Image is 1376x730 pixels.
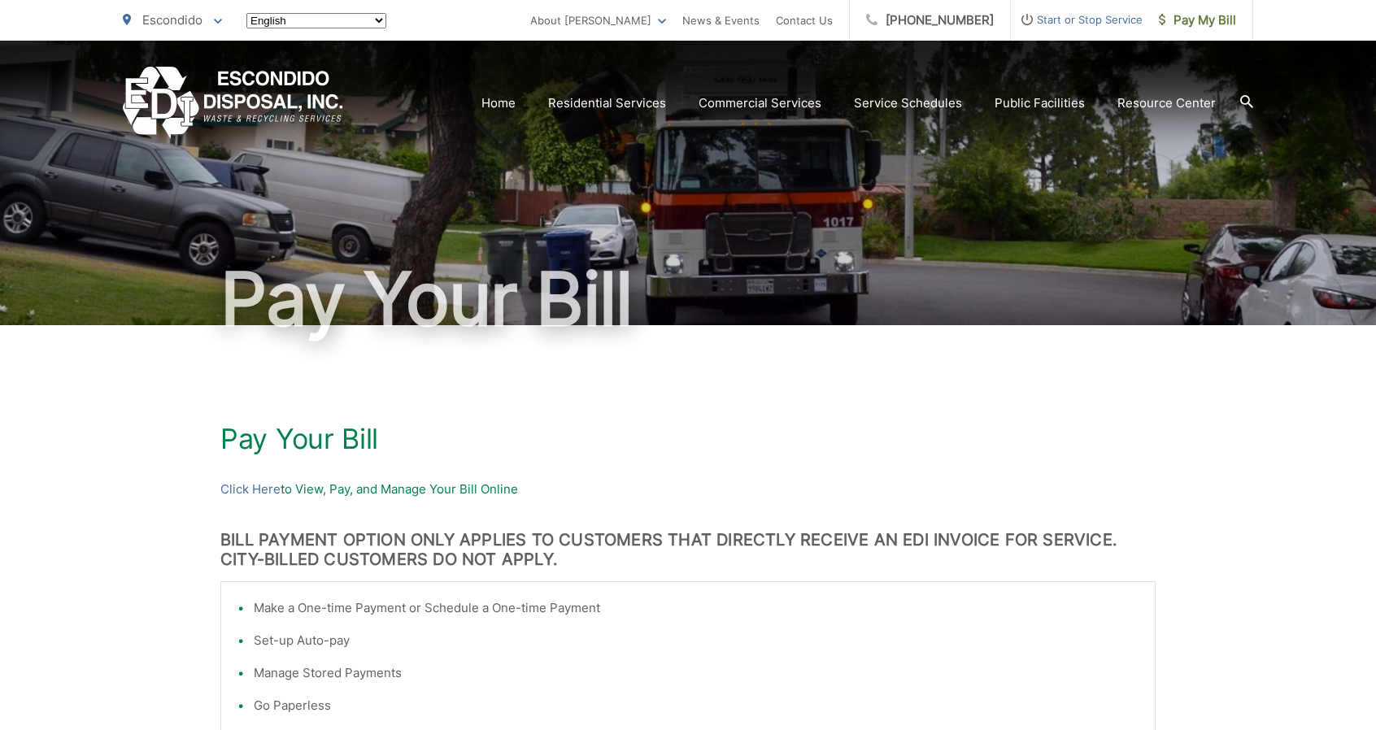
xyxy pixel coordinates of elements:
[254,696,1139,715] li: Go Paperless
[995,93,1085,113] a: Public Facilities
[254,598,1139,618] li: Make a One-time Payment or Schedule a One-time Payment
[220,530,1156,569] h3: BILL PAYMENT OPTION ONLY APPLIES TO CUSTOMERS THAT DIRECTLY RECEIVE AN EDI INVOICE FOR SERVICE. C...
[123,259,1253,340] h1: Pay Your Bill
[1117,93,1216,113] a: Resource Center
[254,663,1139,683] li: Manage Stored Payments
[530,11,666,30] a: About [PERSON_NAME]
[220,480,1156,499] p: to View, Pay, and Manage Your Bill Online
[246,13,386,28] select: Select a language
[220,423,1156,455] h1: Pay Your Bill
[682,11,760,30] a: News & Events
[854,93,962,113] a: Service Schedules
[481,93,516,113] a: Home
[254,631,1139,650] li: Set-up Auto-pay
[776,11,833,30] a: Contact Us
[142,12,202,28] span: Escondido
[220,480,281,499] a: Click Here
[699,93,821,113] a: Commercial Services
[1159,11,1236,30] span: Pay My Bill
[548,93,666,113] a: Residential Services
[123,67,343,139] a: EDCD logo. Return to the homepage.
